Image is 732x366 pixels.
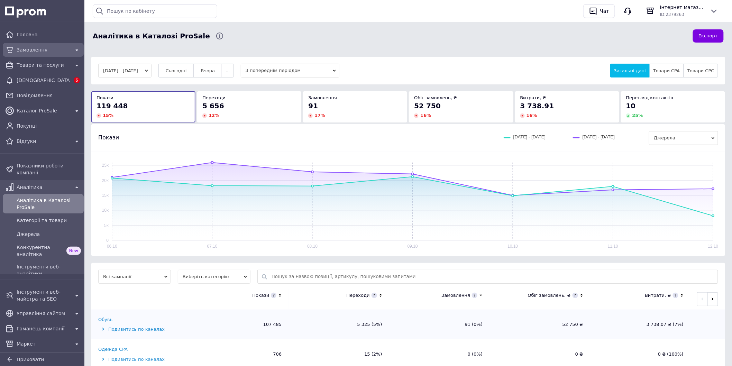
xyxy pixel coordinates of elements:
button: ... [222,64,234,77]
span: New [66,247,81,255]
span: Маркет [17,340,70,347]
span: Перегляд контактів [626,95,674,100]
span: Замовлення [17,46,70,53]
span: Категорії та товари [17,217,81,224]
span: Управління сайтом [17,310,70,317]
text: 12.10 [708,244,719,249]
span: Приховати [17,357,44,362]
span: Покази [98,134,119,141]
button: Вчора [193,64,222,77]
td: 107 485 [188,310,289,339]
span: З попереднім періодом [241,64,339,77]
div: Витрати, ₴ [645,292,671,299]
text: 10k [102,208,109,213]
button: Сьогодні [158,64,194,77]
span: ... [226,68,230,73]
span: Обіг замовлень, ₴ [414,95,457,100]
div: Переходи [347,292,370,299]
td: 52 750 ₴ [489,310,590,339]
td: 3 738.07 ₴ (7%) [590,310,690,339]
span: Замовлення [308,95,337,100]
div: Одежда CPA [98,346,128,353]
span: Інструменти веб-майстра та SEO [17,289,70,302]
span: Гаманець компанії [17,325,70,332]
div: Покази [252,292,269,299]
span: Джерела [649,131,718,145]
button: Товари CPA [649,64,684,77]
span: Аналітика [17,184,70,191]
span: Інструменти веб-аналітики [17,263,81,277]
span: Товари CPC [687,68,714,73]
span: Відгуки [17,138,70,145]
span: 6 [74,77,80,83]
text: 15k [102,193,109,198]
span: Товари та послуги [17,62,70,68]
div: Замовлення [441,292,470,299]
text: 11.10 [608,244,618,249]
span: Джерела [17,231,81,238]
button: Загальні дані [610,64,650,77]
span: Загальні дані [614,68,646,73]
td: 91 (0%) [389,310,489,339]
span: Каталог ProSale [17,107,70,114]
span: 119 448 [97,102,128,110]
span: Головна [17,31,81,38]
text: 08.10 [307,244,318,249]
span: 12 % [209,113,219,118]
span: ID: 2379263 [660,12,684,17]
span: Аналітика в Каталозі ProSale [93,31,210,41]
text: 06.10 [107,244,117,249]
div: Обіг замовлень, ₴ [528,292,571,299]
text: 07.10 [207,244,218,249]
span: 91 [308,102,318,110]
span: Товари CPA [653,68,680,73]
div: Подивитись по каналах [98,326,186,332]
span: 52 750 [414,102,441,110]
text: 0 [106,238,109,243]
div: Чат [599,6,611,16]
text: 5k [104,223,109,228]
td: 5 325 (5%) [289,310,389,339]
input: Пошук по кабінету [93,4,217,18]
span: Показники роботи компанії [17,162,81,176]
span: 25 % [632,113,643,118]
span: Покази [97,95,113,100]
span: Конкурентна аналітика [17,244,64,258]
span: 5 656 [202,102,224,110]
span: [DEMOGRAPHIC_DATA] [17,77,70,84]
span: 17 % [314,113,325,118]
span: Вчора [201,68,215,73]
span: Всі кампанії [98,270,171,284]
span: Виберіть категорію [178,270,250,284]
button: Чат [583,4,615,18]
span: 3 738.91 [520,102,554,110]
button: Експорт [693,29,724,43]
button: [DATE] - [DATE] [98,64,152,77]
text: 20k [102,178,109,183]
text: 09.10 [408,244,418,249]
div: Подивитись по каналах [98,356,186,363]
button: Товари CPC [684,64,718,77]
span: Переходи [202,95,226,100]
span: 10 [626,102,636,110]
span: Аналітика в Каталозі ProSale [17,197,81,211]
text: 25k [102,163,109,168]
span: Сьогодні [166,68,187,73]
input: Пошук за назвою позиції, артикулу, пошуковими запитами [272,270,714,283]
span: 15 % [103,113,113,118]
span: 16 % [420,113,431,118]
span: Покупці [17,122,81,129]
div: Обувь [98,317,112,323]
span: Повідомлення [17,92,81,99]
span: 16 % [527,113,537,118]
span: Інтернет магазин "Nozhki v odezhke" [660,4,704,11]
span: Витрати, ₴ [520,95,547,100]
text: 10.10 [507,244,518,249]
